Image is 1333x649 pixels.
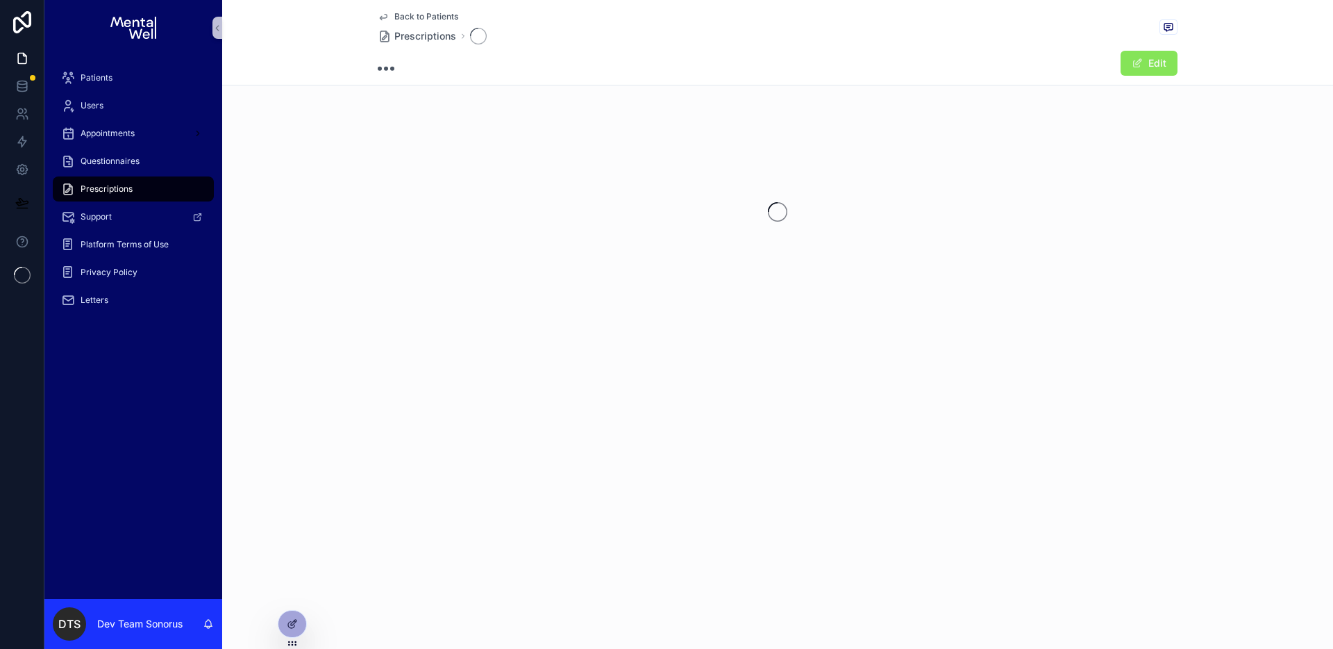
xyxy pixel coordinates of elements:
span: Appointments [81,128,135,139]
a: Prescriptions [378,29,456,43]
a: Prescriptions [53,176,214,202]
span: Letters [81,295,108,306]
span: Questionnaires [81,156,140,167]
a: Support [53,204,214,229]
a: Platform Terms of Use [53,232,214,257]
span: Prescriptions [81,183,133,195]
button: Edit [1121,51,1177,76]
span: Back to Patients [394,11,458,22]
a: Users [53,93,214,118]
img: App logo [110,17,156,39]
span: Support [81,211,112,222]
span: Users [81,100,103,111]
a: Patients [53,65,214,90]
span: Privacy Policy [81,267,137,278]
span: Platform Terms of Use [81,239,169,250]
a: Appointments [53,121,214,146]
div: scrollable content [44,56,222,331]
p: Dev Team Sonorus [97,617,183,631]
span: DTS [58,616,81,632]
span: Patients [81,72,112,83]
a: Privacy Policy [53,260,214,285]
a: Letters [53,288,214,313]
span: Prescriptions [394,29,456,43]
a: Questionnaires [53,149,214,174]
a: Back to Patients [378,11,458,22]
